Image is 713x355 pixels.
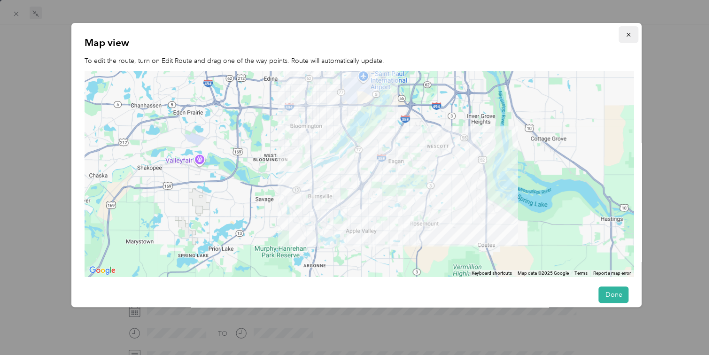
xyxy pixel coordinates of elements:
p: Map view [85,36,628,49]
span: Map data ©2025 Google [518,270,569,276]
p: To edit the route, turn on Edit Route and drag one of the way points. Route will automatically up... [85,56,628,66]
button: Keyboard shortcuts [472,270,512,277]
a: Open this area in Google Maps (opens a new window) [87,264,118,277]
iframe: Everlance-gr Chat Button Frame [660,302,713,355]
a: Terms (opens in new tab) [574,270,588,276]
button: Done [598,286,628,303]
img: Google [87,264,118,277]
a: Report a map error [593,270,631,276]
